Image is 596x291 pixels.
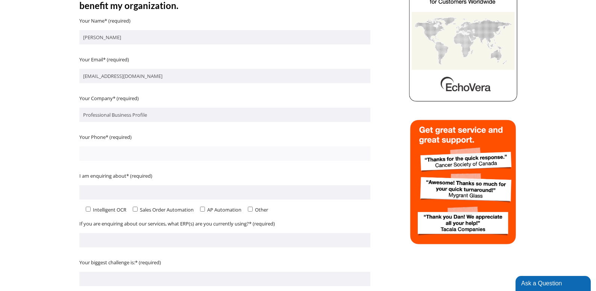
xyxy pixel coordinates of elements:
span: Sales Order Automation [139,206,194,213]
p: Your Email* (required) [79,55,370,64]
p: If you are enquiring about our services, what ERP(s) are you currently using?* (required) [79,219,370,228]
p: I am enquiring about* (required) [79,171,370,180]
span: Intelligent OCR [92,206,126,213]
img: echovera intelligent ocr sales order automation [408,117,518,246]
span: AP Automation [206,206,241,213]
p: Your biggest challenge is:* (required) [79,258,370,267]
span: Other [254,206,268,213]
p: Your Name* (required) [79,16,370,25]
iframe: chat widget [516,274,592,291]
p: Your Company* (required) [79,94,370,103]
p: Your Phone* (required) [79,133,370,142]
